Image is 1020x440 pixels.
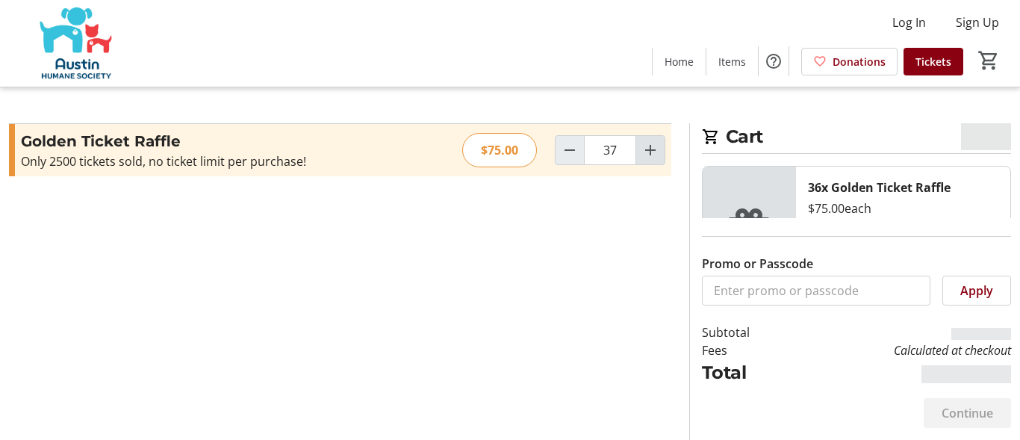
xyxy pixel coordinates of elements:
[665,54,694,69] span: Home
[759,46,789,76] button: Help
[702,323,792,341] td: Subtotal
[956,13,999,31] span: Sign Up
[975,47,1002,74] button: Cart
[792,341,1011,359] td: Calculated at checkout
[833,54,886,69] span: Donations
[636,136,665,164] button: Increment by one
[702,276,930,306] input: Enter promo or passcode
[21,152,347,170] div: Only 2500 tickets sold, no ticket limit per purchase!
[808,199,871,217] div: $75.00 each
[702,341,792,359] td: Fees
[702,255,813,273] label: Promo or Passcode
[961,123,1011,150] span: $0.00
[892,13,926,31] span: Log In
[960,282,993,300] span: Apply
[702,359,792,386] td: Total
[915,54,951,69] span: Tickets
[556,136,584,164] button: Decrement by one
[808,179,951,196] div: 36x Golden Ticket Raffle
[653,48,706,75] a: Home
[904,48,963,75] a: Tickets
[702,123,1011,154] h2: Cart
[880,10,938,34] button: Log In
[942,276,1011,306] button: Apply
[944,10,1011,34] button: Sign Up
[9,6,142,81] img: Austin Humane Society's Logo
[718,54,746,69] span: Items
[584,135,636,165] input: Golden Ticket Raffle Quantity
[801,48,898,75] a: Donations
[462,133,537,167] div: $75.00
[21,130,347,152] h3: Golden Ticket Raffle
[706,48,758,75] a: Items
